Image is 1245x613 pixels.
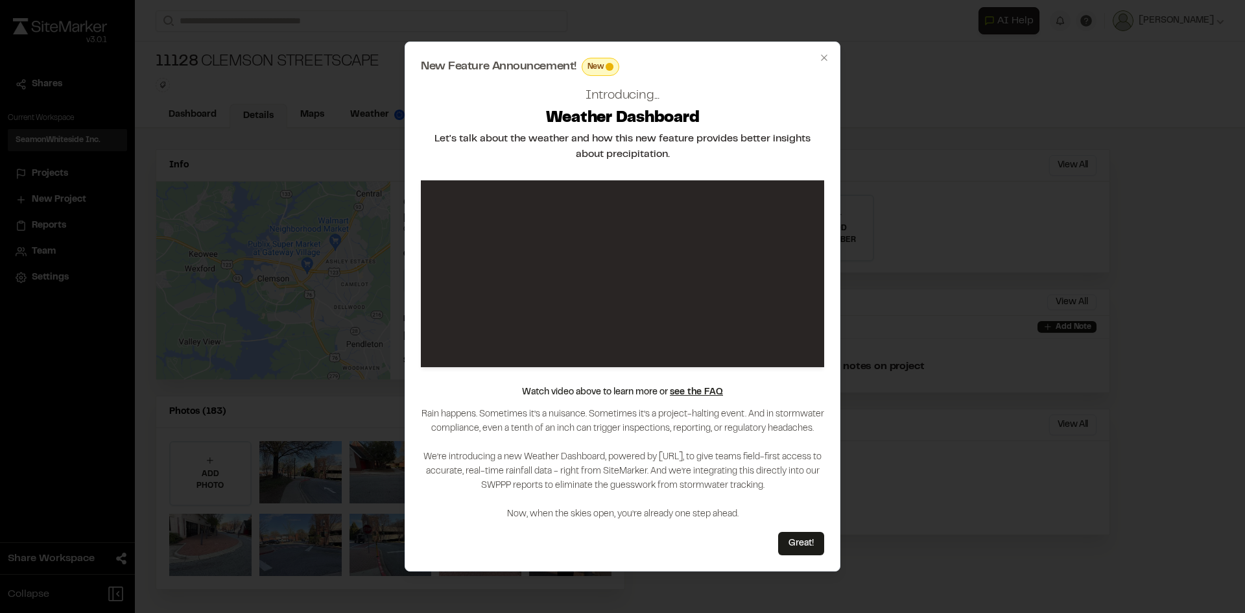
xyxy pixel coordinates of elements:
h2: Weather Dashboard [546,108,700,129]
h2: Introducing... [586,86,659,106]
div: This feature is brand new! Enjoy! [582,58,620,76]
span: New Feature Announcement! [421,61,576,73]
a: see the FAQ [670,389,723,396]
p: Watch video above to learn more or [522,385,723,400]
span: This feature is brand new! Enjoy! [606,63,613,71]
span: New [587,61,604,73]
p: Rain happens. Sometimes it’s a nuisance. Sometimes it’s a project-halting event. And in stormwate... [421,407,824,522]
button: Great! [778,532,824,555]
h2: Let's talk about the weather and how this new feature provides better insights about precipitation. [421,131,824,162]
